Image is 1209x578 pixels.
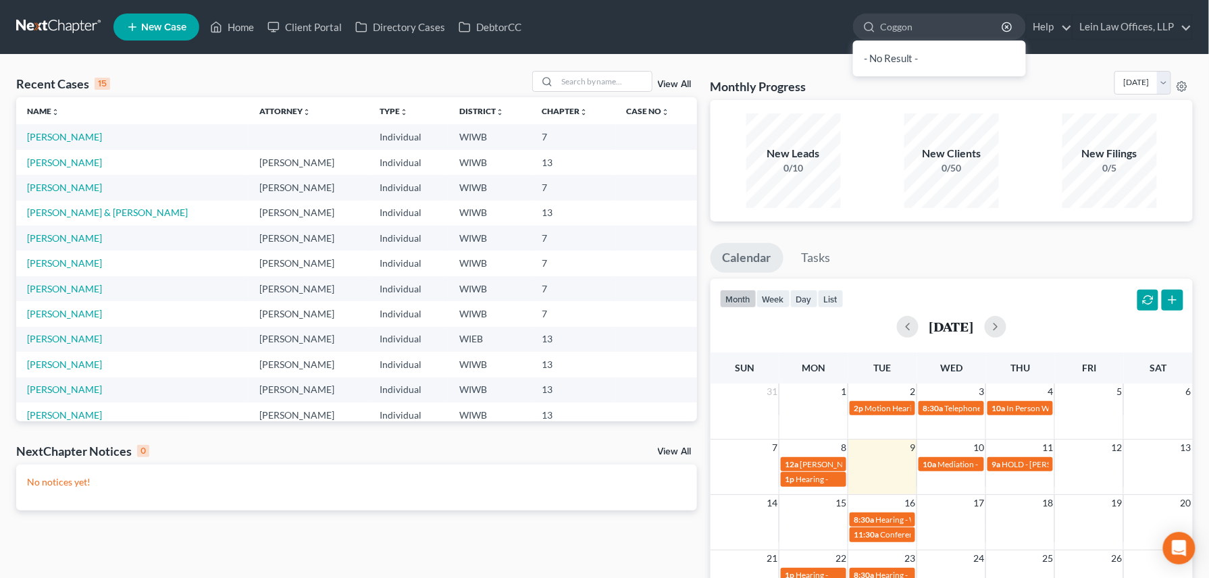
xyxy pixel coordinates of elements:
[1062,161,1157,175] div: 0/5
[369,150,449,175] td: Individual
[840,440,848,456] span: 8
[658,447,692,456] a: View All
[448,301,532,326] td: WIWB
[746,146,841,161] div: New Leads
[765,495,779,511] span: 14
[249,201,369,226] td: [PERSON_NAME]
[904,161,999,175] div: 0/50
[532,402,616,427] td: 13
[16,443,149,459] div: NextChapter Notices
[800,459,964,469] span: [PERSON_NAME] - OC's RESP to Our DISC due
[1046,384,1054,400] span: 4
[1082,362,1096,373] span: Fri
[27,283,102,294] a: [PERSON_NAME]
[904,146,999,161] div: New Clients
[532,327,616,352] td: 13
[940,362,962,373] span: Wed
[1041,495,1054,511] span: 18
[249,402,369,427] td: [PERSON_NAME]
[790,290,818,308] button: day
[840,384,848,400] span: 1
[448,175,532,200] td: WIWB
[580,108,588,116] i: unfold_more
[532,175,616,200] td: 7
[532,150,616,175] td: 13
[369,301,449,326] td: Individual
[756,290,790,308] button: week
[532,251,616,275] td: 7
[380,106,409,116] a: Typeunfold_more
[27,333,102,344] a: [PERSON_NAME]
[27,207,188,218] a: [PERSON_NAME] & [PERSON_NAME]
[448,226,532,251] td: WIWB
[880,14,1004,39] input: Search by name...
[854,403,863,413] span: 2p
[711,78,806,95] h3: Monthly Progress
[448,201,532,226] td: WIWB
[369,124,449,149] td: Individual
[459,106,504,116] a: Districtunfold_more
[880,529,971,540] span: Conference - Pre-Hearing
[972,495,985,511] span: 17
[249,276,369,301] td: [PERSON_NAME]
[532,301,616,326] td: 7
[972,550,985,567] span: 24
[448,150,532,175] td: WIWB
[711,243,783,273] a: Calendar
[1150,362,1166,373] span: Sat
[834,495,848,511] span: 15
[27,308,102,319] a: [PERSON_NAME]
[369,175,449,200] td: Individual
[627,106,670,116] a: Case Nounfold_more
[937,459,978,469] span: Mediation -
[875,515,998,525] span: Hearing - Workers Compensation -
[448,402,532,427] td: WIWB
[27,409,102,421] a: [PERSON_NAME]
[923,403,943,413] span: 8:30a
[790,243,843,273] a: Tasks
[95,78,110,90] div: 15
[1179,440,1193,456] span: 13
[259,106,311,116] a: Attorneyunfold_more
[1163,532,1195,564] div: Open Intercom Messenger
[532,124,616,149] td: 7
[977,384,985,400] span: 3
[557,72,652,91] input: Search by name...
[369,327,449,352] td: Individual
[249,301,369,326] td: [PERSON_NAME]
[1002,459,1135,469] span: HOLD - [PERSON_NAME] depositions
[369,226,449,251] td: Individual
[818,290,844,308] button: list
[27,106,59,116] a: Nameunfold_more
[27,232,102,244] a: [PERSON_NAME]
[658,80,692,89] a: View All
[532,276,616,301] td: 7
[369,352,449,377] td: Individual
[303,108,311,116] i: unfold_more
[1110,550,1123,567] span: 26
[972,440,985,456] span: 10
[349,15,452,39] a: Directory Cases
[249,377,369,402] td: [PERSON_NAME]
[27,384,102,395] a: [PERSON_NAME]
[448,377,532,402] td: WIWB
[369,377,449,402] td: Individual
[929,319,974,334] h2: [DATE]
[51,108,59,116] i: unfold_more
[141,22,186,32] span: New Case
[496,108,504,116] i: unfold_more
[785,459,798,469] span: 12a
[1041,440,1054,456] span: 11
[27,359,102,370] a: [PERSON_NAME]
[944,403,1154,413] span: Telephone Conference - PreHearing - ALJ [PERSON_NAME]
[532,226,616,251] td: 7
[865,403,921,413] span: Motion Hearing
[746,161,841,175] div: 0/10
[249,352,369,377] td: [PERSON_NAME]
[903,550,917,567] span: 23
[249,327,369,352] td: [PERSON_NAME]
[369,251,449,275] td: Individual
[923,459,936,469] span: 10a
[249,251,369,275] td: [PERSON_NAME]
[874,362,892,373] span: Tue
